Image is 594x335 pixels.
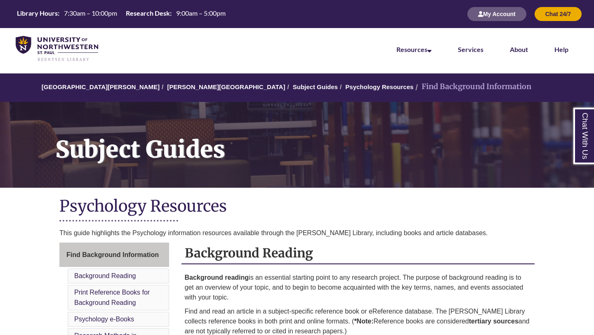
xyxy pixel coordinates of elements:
a: [GEOGRAPHIC_DATA][PERSON_NAME] [42,83,160,90]
a: [PERSON_NAME][GEOGRAPHIC_DATA] [167,83,285,90]
a: About [510,45,528,53]
h1: Subject Guides [46,102,594,177]
a: Psychology Resources [345,83,413,90]
button: My Account [467,7,526,21]
span: 9:00am – 5:00pm [176,9,226,17]
table: Hours Today [14,9,229,19]
a: Print Reference Books for Background Reading [74,289,150,307]
strong: *Note: [354,318,373,325]
a: Subject Guides [293,83,338,90]
a: Chat 24/7 [535,10,582,17]
p: is an essential starting point to any research project. The purpose of background reading is to g... [185,273,532,302]
a: Help [554,45,568,53]
span: 7:30am – 10:00pm [64,9,117,17]
a: Resources [396,45,431,53]
h2: Background Reading [181,243,535,264]
button: Chat 24/7 [535,7,582,21]
span: This guide highlights the Psychology information resources available through the [PERSON_NAME] Li... [59,229,488,236]
span: Find Background Information [66,251,159,258]
img: UNWSP Library Logo [16,36,98,62]
h1: Psychology Resources [59,196,535,218]
a: Background Reading [74,272,136,279]
a: My Account [467,10,526,17]
th: Library Hours: [14,9,61,18]
li: Find Background Information [413,81,531,93]
a: Services [458,45,483,53]
th: Research Desk: [123,9,173,18]
strong: Background reading [185,274,249,281]
a: Find Background Information [59,243,169,267]
a: Psychology e-Books [74,316,134,323]
b: tertiary sources [469,318,519,325]
a: Hours Today [14,9,229,20]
